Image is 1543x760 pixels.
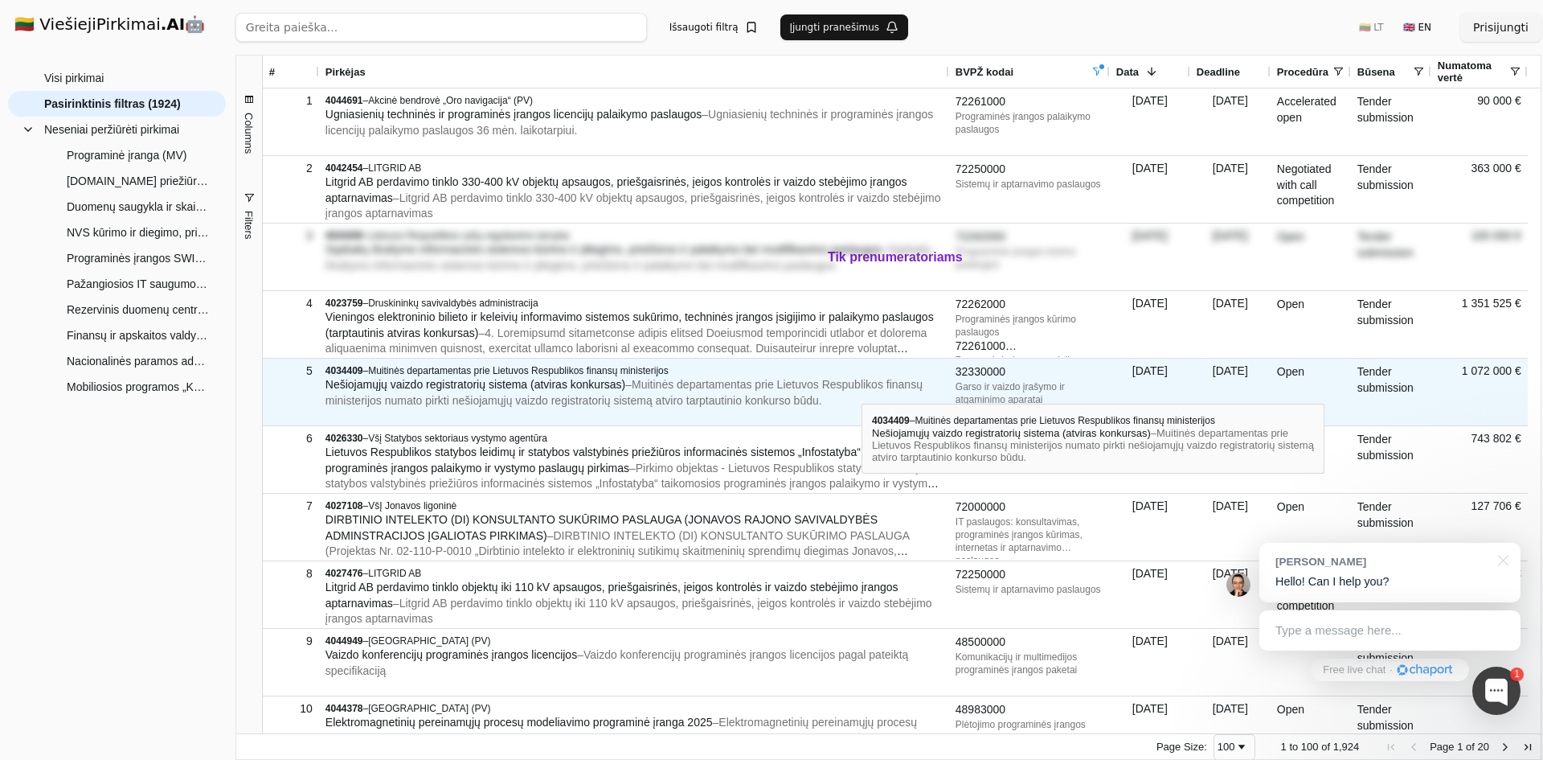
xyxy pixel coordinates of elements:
div: [DATE] [1110,88,1190,155]
span: – Litgrid AB perdavimo tinklo 330-400 kV objektų apsaugos, priešgaisrinės, įeigos kontrolės ir va... [325,191,941,220]
div: – [325,94,943,107]
span: 4026330 [325,433,363,444]
span: LITGRID AB [368,568,421,579]
div: Previous Page [1407,741,1420,754]
div: 48000000 [956,406,1103,422]
span: – 4. Loremipsumd sitametconse adipis elitsed Doeiusmod temporincidi utlabor et dolorema aliquaeni... [325,327,933,592]
a: Free live chat· [1311,659,1468,681]
span: Mobiliosios programos „Kėdainiečio kortelė“ funkcionalumo plėtros paslaugos (SAK) [67,375,210,399]
div: Tender submission [1351,494,1431,561]
div: Type a message here... [1259,610,1520,651]
span: 4027476 [325,568,363,579]
div: 8 [269,562,313,585]
div: 4 [269,292,313,315]
div: Page Size [1214,734,1255,760]
div: Tender submission [1351,291,1431,358]
div: [DATE] [1110,629,1190,696]
div: Open [1271,629,1351,696]
div: 6 [269,427,313,450]
div: 72261000 [956,339,1103,355]
div: 31710000 [956,354,1103,370]
div: 5 [269,359,313,383]
div: Tender submission [1351,359,1431,425]
div: Open [1271,224,1351,290]
span: Procedūra [1277,66,1328,78]
div: 10 [269,697,313,721]
span: to [1289,741,1298,753]
div: 100 000 € [1431,224,1528,290]
div: 1 072 000 € [1431,359,1528,425]
span: [GEOGRAPHIC_DATA] (PV) [368,635,490,647]
div: Tender submission [1351,426,1431,493]
div: 72250000 [956,162,1103,178]
span: Visi pirkimai [44,66,104,90]
div: Next Page [1499,741,1512,754]
div: [DATE] [1190,426,1271,493]
div: Page Size: [1156,741,1207,753]
div: 7 [269,495,313,518]
span: Pasirinktinis filtras (1924) [44,92,181,116]
div: · [1390,663,1393,678]
div: Open [1271,291,1351,358]
div: 1 [269,89,313,113]
span: – Litgrid AB perdavimo tinklo objektų iki 110 kV apsaugos, priešgaisrinės, įeigos kontrolės ir va... [325,597,932,626]
div: [DATE] [1190,156,1271,223]
span: Litgrid AB perdavimo tinklo 330-400 kV objektų apsaugos, priešgaisrinės, įeigos kontrolės ir vaiz... [325,175,907,204]
span: 4042454 [325,162,363,174]
div: – [325,499,943,512]
div: – [325,432,943,445]
span: 4044949 [325,635,363,647]
div: Programinės įrangos kūrimo paslaugos [956,313,1103,339]
span: Druskininkų savivaldybės administracija [368,298,538,309]
span: Litgrid AB perdavimo tinklo objektų iki 110 kV apsaugos, priešgaisrinės, įeigos kontrolės ir vaiz... [325,581,898,610]
div: [DATE] [1110,359,1190,425]
span: DIRBTINIO INTELEKTO (DI) KONSULTANTO SUKŪRIMO PASLAUGA (JONAVOS RAJONO SAVIVALDYBĖS ADMINSTRACIJO... [325,513,878,542]
span: 4034409 [325,365,363,376]
div: 100 [1218,741,1235,753]
span: Lietuvos Respublikos statybos leidimų ir statybos valstybinės priežiūros informacinės sistemos „I... [325,446,923,474]
span: Neseniai peržiūrėti pirkimai [44,117,179,142]
div: – [325,635,943,647]
div: [DATE] [1190,561,1271,628]
span: Pažangiosios IT saugumo sistemos (XDR) diegimas [67,272,210,296]
div: – [325,297,943,310]
div: Komunikacijų ir multimedijos programinės įrangos paketai [956,651,1103,676]
div: 1 [1510,668,1524,681]
span: Data [1116,66,1139,78]
span: Muitinės departamentas prie Lietuvos Respublikos finansų ministerijos [368,365,669,376]
span: – Ugniasienių techninės ir programinės įrangos licencijų palaikymo paslaugos 36 mėn. laikotarpiui. [325,108,933,137]
button: Įjungti pranešimus [780,14,909,40]
div: [DATE] [1190,224,1271,290]
div: [DATE] [1190,88,1271,155]
span: Elektromagnetinių pereinamųjų procesų modeliavimo programinė įranga 2025 [325,716,713,729]
span: 100 [1301,741,1319,753]
span: 1 [1281,741,1287,753]
div: [DATE] [1190,359,1271,425]
span: Pirkėjas [325,66,366,78]
div: 90 000 € [1431,88,1528,155]
span: 4023759 [325,298,363,309]
span: Rezervinis duomenų centras NATO šalyje [67,298,210,322]
span: Free live chat [1323,663,1385,678]
div: [DATE] [1110,494,1190,561]
span: Page [1430,741,1454,753]
div: Last Page [1521,741,1534,754]
span: Deadline [1197,66,1240,78]
span: # [269,66,275,78]
div: 9 [269,630,313,653]
div: 32330000 [956,364,1103,380]
div: Garso ir vaizdo įrašymo ir atgaminimo aparatai [956,380,1103,406]
div: [PERSON_NAME] [1275,554,1488,569]
span: – Muitinės departamentas prie Lietuvos Respublikos finansų ministerijos numato pirkti nešiojamųjų... [325,378,923,407]
span: [GEOGRAPHIC_DATA] (PV) [368,703,490,714]
div: – [325,162,943,175]
span: 4024269 [325,230,363,241]
button: Išsaugoti filtrą [660,14,767,40]
span: Filters [243,211,255,239]
div: Programinės įrangos palaikymo paslaugos [956,354,1103,367]
button: Prisijungti [1460,13,1541,42]
div: 127 706 € [1431,494,1528,561]
div: Accelerated open [1271,88,1351,155]
input: Greita paieška... [235,13,647,42]
span: Vaizdo konferencijų programinės įrangos licencijos [325,648,577,661]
